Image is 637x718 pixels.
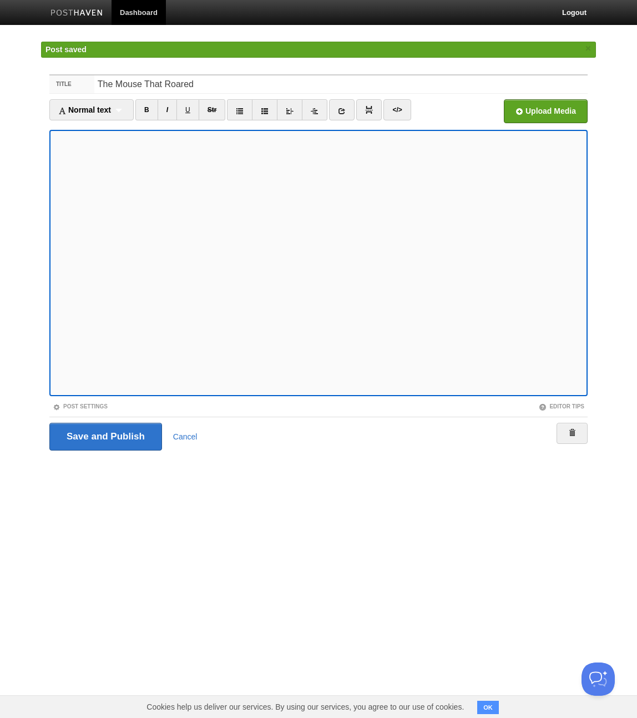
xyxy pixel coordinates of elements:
[383,99,411,120] a: </>
[49,423,162,451] input: Save and Publish
[477,701,499,714] button: OK
[53,403,108,409] a: Post Settings
[135,696,475,718] span: Cookies help us deliver our services. By using our services, you agree to our use of cookies.
[199,99,226,120] a: Str
[173,432,198,441] a: Cancel
[58,105,111,114] span: Normal text
[46,45,87,54] span: Post saved
[582,663,615,696] iframe: Help Scout Beacon - Open
[158,99,177,120] a: I
[208,106,217,114] del: Str
[365,106,373,114] img: pagebreak-icon.png
[176,99,199,120] a: U
[50,9,103,18] img: Posthaven-bar
[583,42,593,55] a: ×
[539,403,584,409] a: Editor Tips
[49,75,94,93] label: Title
[135,99,158,120] a: B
